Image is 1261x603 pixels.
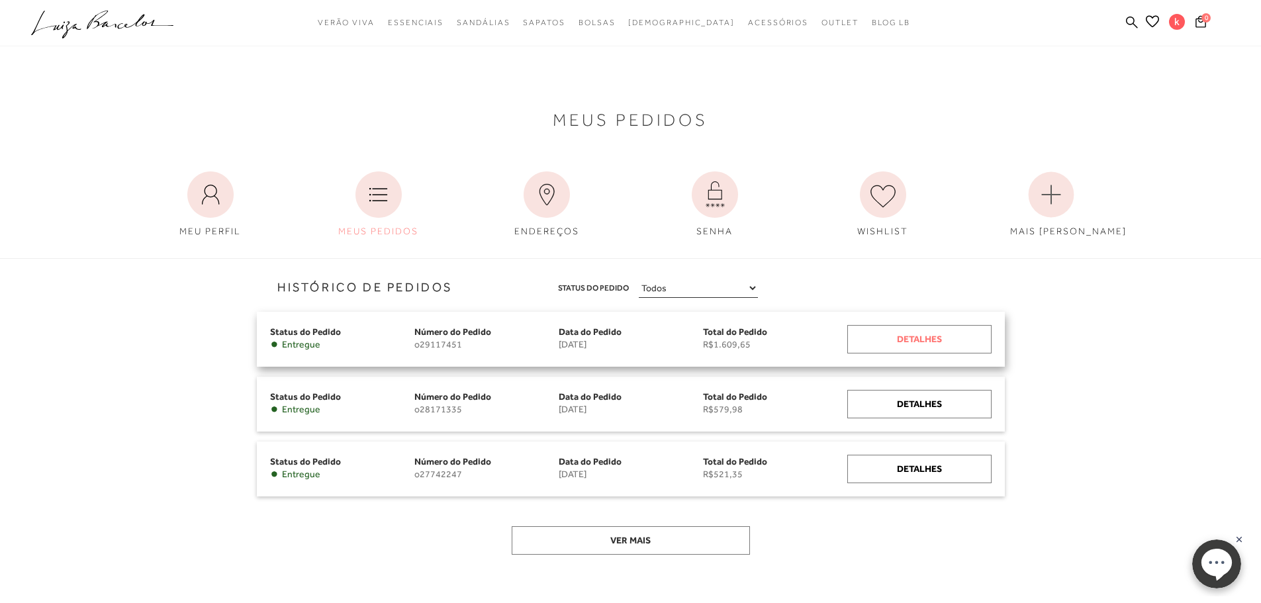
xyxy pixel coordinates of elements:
[559,469,703,480] span: [DATE]
[821,18,859,27] span: Outlet
[270,404,279,415] span: •
[414,456,491,467] span: Número do Pedido
[703,326,767,337] span: Total do Pedido
[338,226,418,236] span: MEUS PEDIDOS
[703,469,847,480] span: R$521,35
[414,469,559,480] span: o27742247
[414,404,559,415] span: o28171335
[457,18,510,27] span: Sandálias
[703,391,767,402] span: Total do Pedido
[748,18,808,27] span: Acessórios
[553,113,708,127] span: Meus Pedidos
[558,281,629,295] span: Status do Pedido
[847,390,992,418] a: Detalhes
[388,18,444,27] span: Essenciais
[628,18,735,27] span: [DEMOGRAPHIC_DATA]
[282,339,320,350] span: Entregue
[847,325,992,353] a: Detalhes
[1163,13,1191,34] button: k
[457,11,510,35] a: categoryNavScreenReaderText
[832,165,934,245] a: WISHLIST
[1201,13,1211,23] span: 0
[328,165,430,245] a: MEUS PEDIDOS
[270,339,279,350] span: •
[579,11,616,35] a: categoryNavScreenReaderText
[318,11,375,35] a: categoryNavScreenReaderText
[496,165,598,245] a: ENDEREÇOS
[559,404,703,415] span: [DATE]
[282,469,320,480] span: Entregue
[748,11,808,35] a: categoryNavScreenReaderText
[559,339,703,350] span: [DATE]
[512,526,750,555] button: Ver mais
[628,11,735,35] a: noSubCategoriesText
[270,391,341,402] span: Status do Pedido
[1010,226,1127,236] span: MAIS [PERSON_NAME]
[872,11,910,35] a: BLOG LB
[514,226,579,236] span: ENDEREÇOS
[703,339,847,350] span: R$1.609,65
[857,226,908,236] span: WISHLIST
[160,165,261,245] a: MEU PERFIL
[821,11,859,35] a: categoryNavScreenReaderText
[847,455,992,483] a: Detalhes
[1191,15,1210,32] button: 0
[559,326,622,337] span: Data do Pedido
[414,391,491,402] span: Número do Pedido
[523,18,565,27] span: Sapatos
[179,226,241,236] span: MEU PERFIL
[664,165,766,245] a: SENHA
[388,11,444,35] a: categoryNavScreenReaderText
[270,456,341,467] span: Status do Pedido
[872,18,910,27] span: BLOG LB
[559,391,622,402] span: Data do Pedido
[1169,14,1185,30] span: k
[270,469,279,480] span: •
[10,279,453,297] h3: Histórico de Pedidos
[270,326,341,337] span: Status do Pedido
[318,18,375,27] span: Verão Viva
[579,18,616,27] span: Bolsas
[523,11,565,35] a: categoryNavScreenReaderText
[559,456,622,467] span: Data do Pedido
[414,339,559,350] span: o29117451
[703,404,847,415] span: R$579,98
[282,404,320,415] span: Entregue
[703,456,767,467] span: Total do Pedido
[1000,165,1102,245] a: MAIS [PERSON_NAME]
[696,226,733,236] span: SENHA
[414,326,491,337] span: Número do Pedido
